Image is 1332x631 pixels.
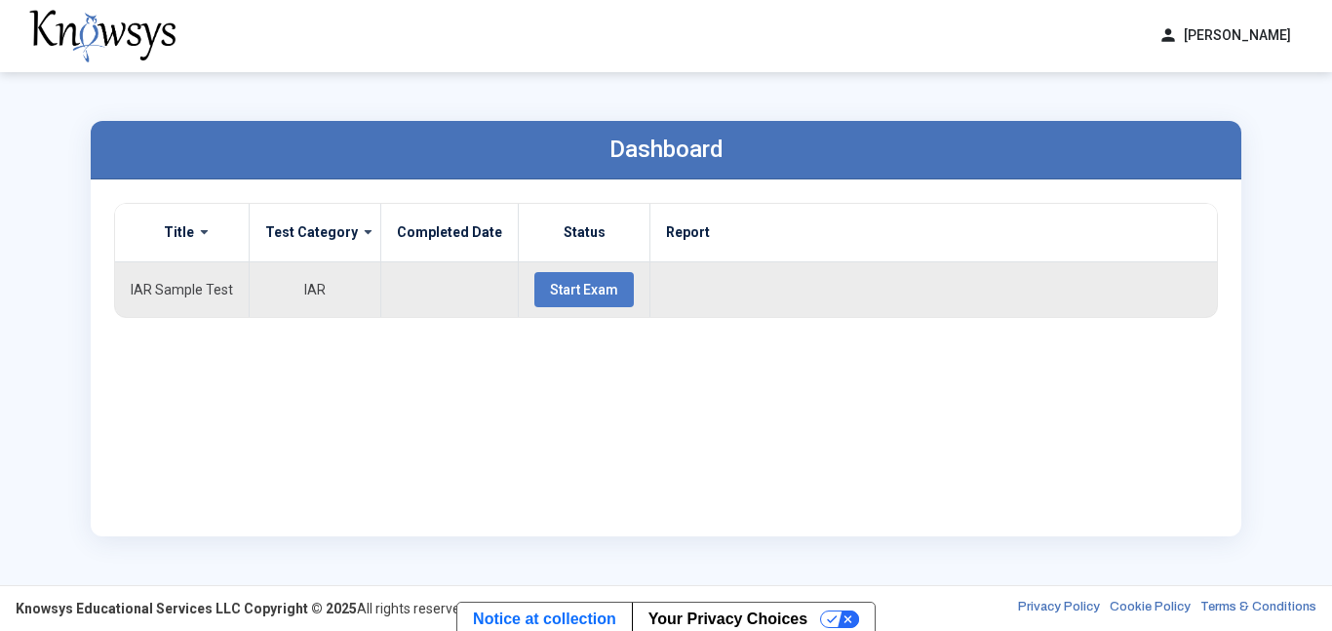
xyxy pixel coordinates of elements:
div: All rights reserved. [16,599,471,618]
span: Start Exam [550,282,618,297]
label: Test Category [265,223,358,241]
a: Terms & Conditions [1200,599,1316,618]
label: Dashboard [609,136,724,163]
button: Start Exam [534,272,634,307]
td: IAR [250,261,381,317]
label: Completed Date [397,223,502,241]
a: Privacy Policy [1018,599,1100,618]
label: Title [164,223,194,241]
th: Report [650,204,1218,262]
img: knowsys-logo.png [29,10,176,62]
a: Cookie Policy [1110,599,1191,618]
button: person[PERSON_NAME] [1147,20,1303,52]
th: Status [519,204,650,262]
span: person [1158,25,1178,46]
strong: Knowsys Educational Services LLC Copyright © 2025 [16,601,357,616]
td: IAR Sample Test [115,261,250,317]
